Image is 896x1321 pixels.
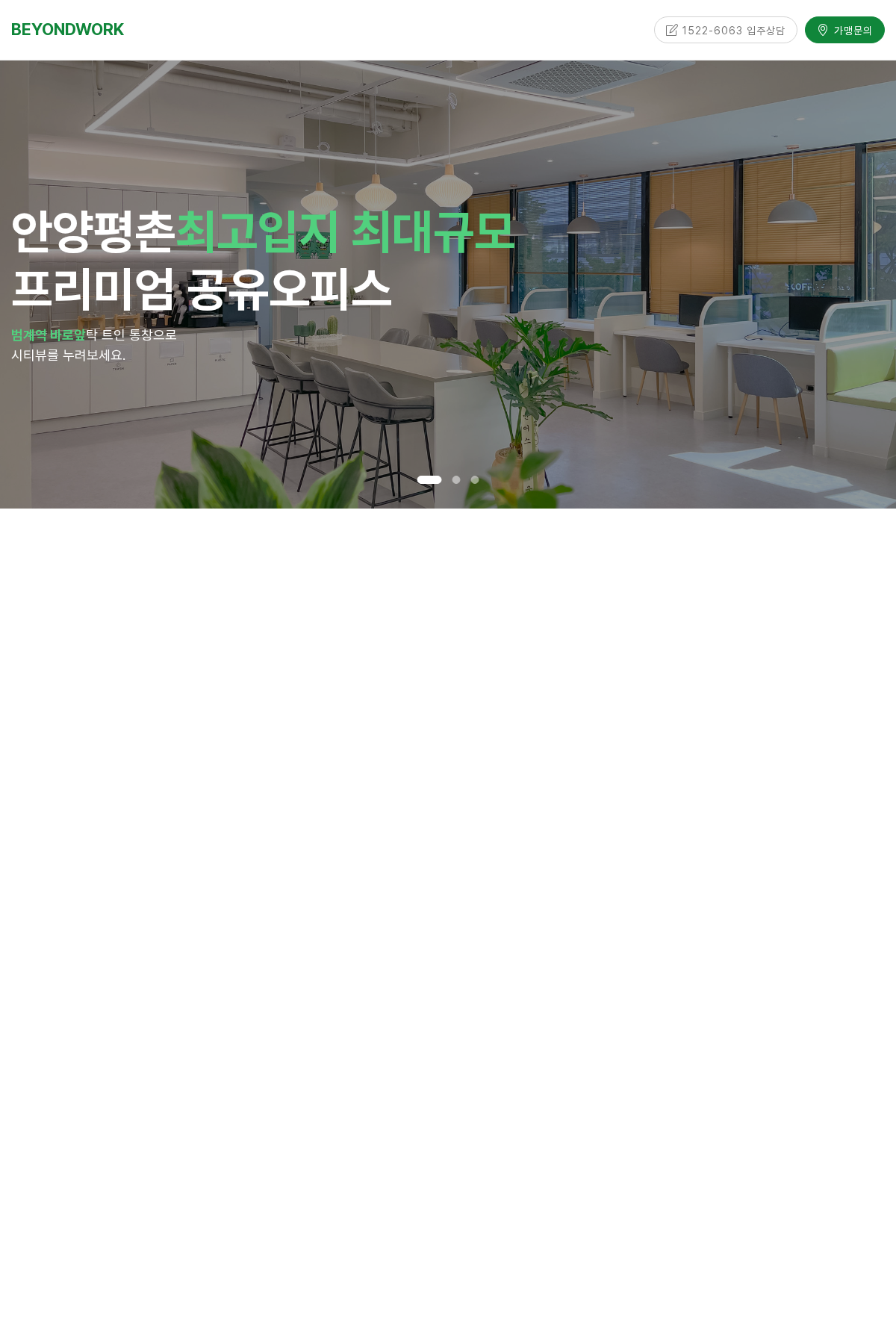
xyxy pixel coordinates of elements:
[11,347,125,363] span: 시티뷰를 누려보세요.
[86,327,177,343] span: 탁 트인 통창으로
[11,327,86,343] strong: 범계역 바로앞
[175,203,515,260] span: 최고입지 최대규모
[11,16,124,43] a: BEYONDWORK
[654,16,798,43] a: 1522-6063 입주상담
[805,16,885,43] a: 가맹문의
[830,23,873,38] span: 가맹문의
[11,203,515,317] span: 안양 프리미엄 공유오피스
[93,203,175,260] span: 평촌
[679,23,786,38] span: 1522-6063 입주상담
